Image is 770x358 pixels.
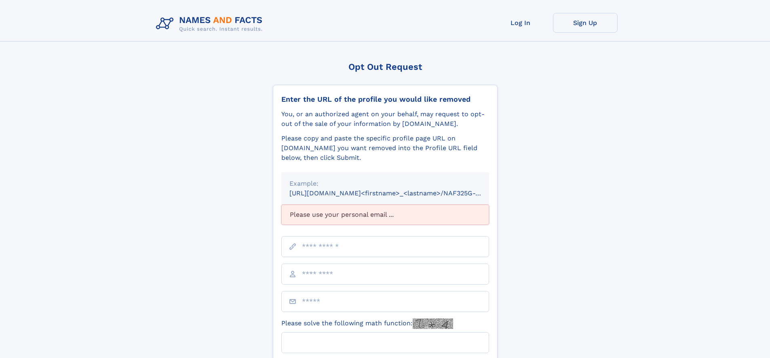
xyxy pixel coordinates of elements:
a: Log In [488,13,553,33]
div: Example: [289,179,481,188]
a: Sign Up [553,13,618,33]
label: Please solve the following math function: [281,318,453,329]
div: Please copy and paste the specific profile page URL on [DOMAIN_NAME] you want removed into the Pr... [281,134,489,163]
div: Please use your personal email ... [281,205,489,225]
small: [URL][DOMAIN_NAME]<firstname>_<lastname>/NAF325G-xxxxxxxx [289,189,504,197]
img: Logo Names and Facts [153,13,269,35]
div: Enter the URL of the profile you would like removed [281,95,489,104]
div: Opt Out Request [273,62,498,72]
div: You, or an authorized agent on your behalf, may request to opt-out of the sale of your informatio... [281,109,489,129]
